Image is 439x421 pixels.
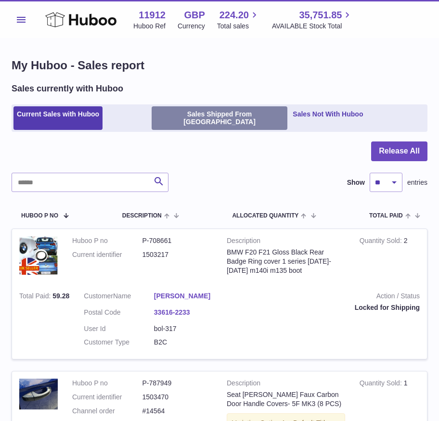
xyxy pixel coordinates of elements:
dt: Huboo P no [72,379,142,388]
img: $_12.JPG [19,236,58,275]
dd: B2C [154,338,224,347]
div: BMW F20 F21 Gloss Black Rear Badge Ring cover 1 series [DATE]-[DATE] m140i m135 boot [227,248,345,275]
strong: Quantity Sold [360,237,404,247]
dt: Current identifier [72,250,142,259]
a: Sales Shipped From [GEOGRAPHIC_DATA] [152,106,288,130]
div: Locked for Shipping [238,303,420,312]
span: ALLOCATED Quantity [232,213,298,219]
a: 33616-2233 [154,308,224,317]
button: Release All [371,141,427,161]
dd: bol-317 [154,324,224,333]
dt: Huboo P no [72,236,142,245]
dd: 1503470 [142,393,213,402]
label: Show [347,178,365,187]
span: Customer [84,292,113,300]
dd: #14564 [142,407,213,416]
span: entries [407,178,427,187]
dt: Current identifier [72,393,142,402]
span: 35,751.85 [299,9,342,22]
span: 59.28 [52,292,69,300]
dt: Postal Code [84,308,154,319]
strong: Description [227,379,345,390]
h2: Sales currently with Huboo [12,83,123,94]
strong: GBP [184,9,205,22]
span: 224.20 [219,9,249,22]
td: 2 [352,229,427,284]
span: Total sales [217,22,260,31]
div: Currency [178,22,205,31]
a: [PERSON_NAME] [154,292,224,301]
dd: P-787949 [142,379,213,388]
strong: Action / Status [238,292,420,303]
strong: Description [227,236,345,248]
dd: 1503217 [142,250,213,259]
dt: Name [84,292,154,303]
strong: Total Paid [19,292,52,302]
span: Huboo P no [21,213,58,219]
img: 20210721_194533.jpg [19,379,58,409]
dt: Customer Type [84,338,154,347]
div: Huboo Ref [133,22,166,31]
strong: 11912 [139,9,166,22]
a: Sales Not With Huboo [289,106,366,130]
dt: Channel order [72,407,142,416]
a: Current Sales with Huboo [13,106,103,130]
span: Description [122,213,162,219]
a: 35,751.85 AVAILABLE Stock Total [272,9,353,31]
div: Seat [PERSON_NAME] Faux Carbon Door Handle Covers- 5F MK3 (8 PCS) [227,390,345,408]
h1: My Huboo - Sales report [12,58,427,73]
span: AVAILABLE Stock Total [272,22,353,31]
span: Total paid [369,213,403,219]
a: 224.20 Total sales [217,9,260,31]
dd: P-708661 [142,236,213,245]
strong: Quantity Sold [360,379,404,389]
dt: User Id [84,324,154,333]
